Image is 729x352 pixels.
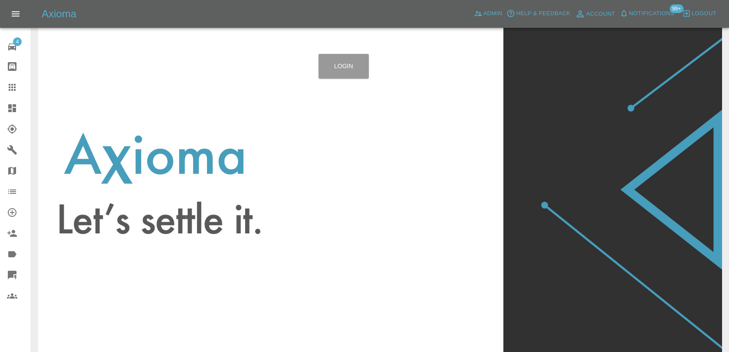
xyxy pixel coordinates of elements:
a: Login [319,54,369,79]
span: Notifications [629,9,674,19]
span: Admin [483,9,502,19]
button: Logout [680,7,719,20]
button: Open drawer [5,3,26,24]
span: Account [586,9,615,19]
a: Account [573,7,617,21]
button: Help & Feedback [504,7,572,20]
span: Logout [692,9,716,19]
h5: Axioma [42,7,76,21]
span: 99+ [670,4,683,13]
button: Notifications [617,7,676,20]
span: Help & Feedback [516,9,570,19]
span: 4 [13,37,22,46]
a: Admin [472,7,505,20]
